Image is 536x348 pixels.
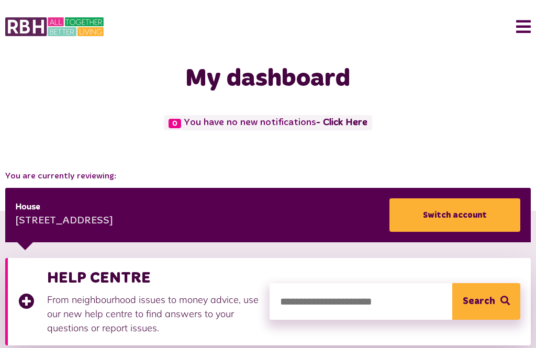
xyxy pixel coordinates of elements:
[47,268,259,287] h3: HELP CENTRE
[169,119,181,128] span: 0
[164,115,372,130] span: You have no new notifications
[47,293,259,335] p: From neighbourhood issues to money advice, use our new help centre to find answers to your questi...
[452,283,520,320] button: Search
[50,64,486,94] h1: My dashboard
[463,283,495,320] span: Search
[5,170,531,183] span: You are currently reviewing:
[16,214,113,229] div: [STREET_ADDRESS]
[316,118,367,128] a: - Click Here
[16,201,113,214] div: House
[389,198,520,232] a: Switch account
[5,16,104,38] img: MyRBH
